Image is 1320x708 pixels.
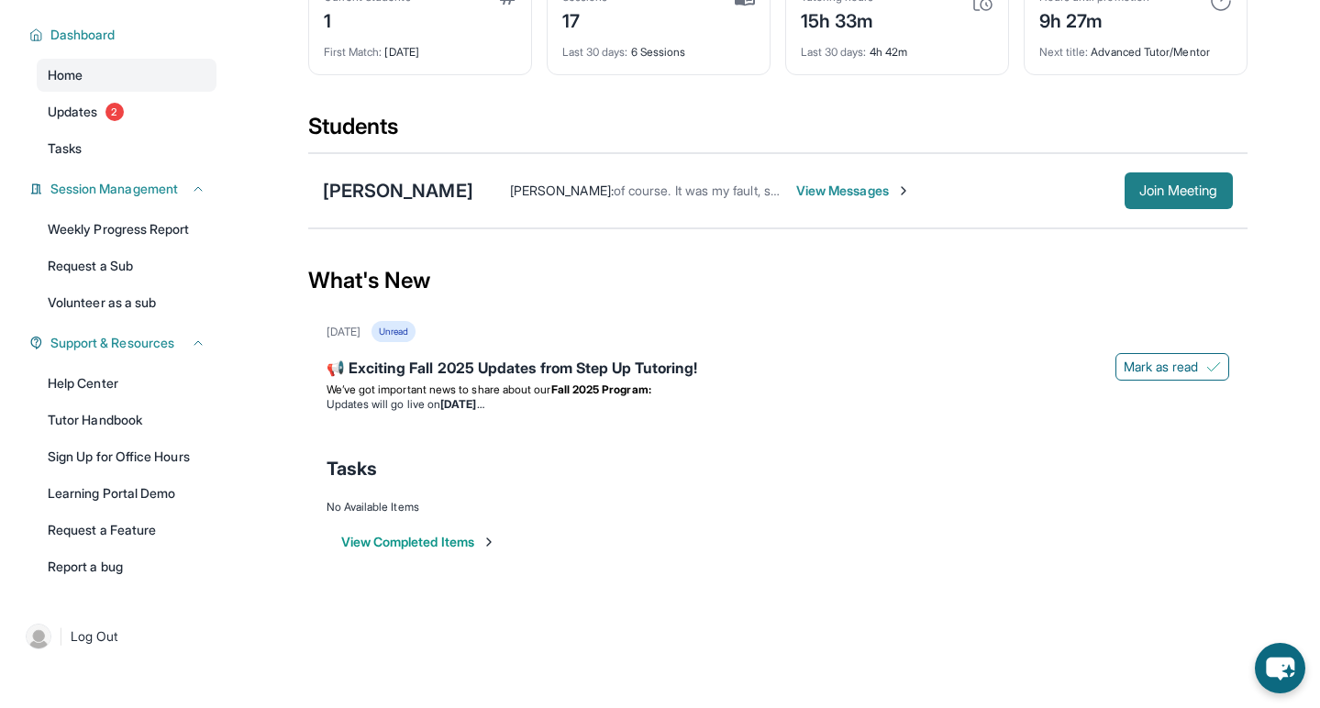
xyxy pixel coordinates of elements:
[105,103,124,121] span: 2
[37,367,216,400] a: Help Center
[1039,34,1232,60] div: Advanced Tutor/Mentor
[1124,358,1199,376] span: Mark as read
[1206,360,1221,374] img: Mark as read
[372,321,416,342] div: Unread
[1255,643,1305,693] button: chat-button
[341,533,496,551] button: View Completed Items
[43,26,205,44] button: Dashboard
[327,357,1229,382] div: 📢 Exciting Fall 2025 Updates from Step Up Tutoring!
[801,34,993,60] div: 4h 42m
[551,382,651,396] strong: Fall 2025 Program:
[510,183,614,198] span: [PERSON_NAME] :
[37,440,216,473] a: Sign Up for Office Hours
[48,139,82,158] span: Tasks
[1039,5,1149,34] div: 9h 27m
[71,627,118,646] span: Log Out
[18,616,216,657] a: |Log Out
[327,500,1229,514] div: No Available Items
[50,26,116,44] span: Dashboard
[562,34,755,60] div: 6 Sessions
[48,66,83,84] span: Home
[37,249,216,282] a: Request a Sub
[896,183,911,198] img: Chevron-Right
[327,456,377,481] span: Tasks
[37,550,216,583] a: Report a bug
[324,34,516,60] div: [DATE]
[1125,172,1233,209] button: Join Meeting
[43,334,205,352] button: Support & Resources
[50,334,174,352] span: Support & Resources
[37,95,216,128] a: Updates2
[308,112,1248,152] div: Students
[614,183,903,198] span: of course. It was my fault, so do not worry about it
[37,477,216,510] a: Learning Portal Demo
[801,45,867,59] span: Last 30 days :
[37,59,216,92] a: Home
[37,286,216,319] a: Volunteer as a sub
[37,404,216,437] a: Tutor Handbook
[327,382,551,396] span: We’ve got important news to share about our
[796,182,911,200] span: View Messages
[37,132,216,165] a: Tasks
[801,5,874,34] div: 15h 33m
[37,514,216,547] a: Request a Feature
[562,5,608,34] div: 17
[1139,185,1218,196] span: Join Meeting
[562,45,628,59] span: Last 30 days :
[440,397,483,411] strong: [DATE]
[327,397,1229,412] li: Updates will go live on
[48,103,98,121] span: Updates
[327,325,361,339] div: [DATE]
[26,624,51,649] img: user-img
[308,240,1248,321] div: What's New
[324,5,411,34] div: 1
[324,45,383,59] span: First Match :
[59,625,63,647] span: |
[1115,353,1229,381] button: Mark as read
[43,180,205,198] button: Session Management
[1039,45,1089,59] span: Next title :
[50,180,178,198] span: Session Management
[323,178,473,204] div: [PERSON_NAME]
[37,213,216,246] a: Weekly Progress Report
